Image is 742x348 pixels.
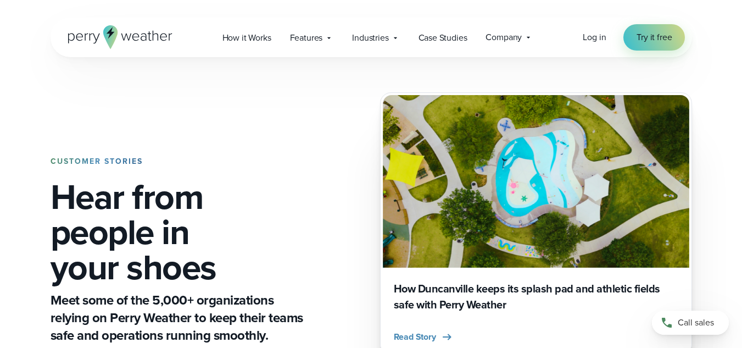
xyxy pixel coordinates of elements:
[409,26,477,49] a: Case Studies
[583,31,606,44] a: Log in
[623,24,685,51] a: Try it free
[678,316,714,329] span: Call sales
[383,95,689,268] img: Duncanville Splash Pad
[394,330,436,344] span: Read Story
[583,31,606,43] span: Log in
[394,330,454,344] button: Read Story
[486,31,522,44] span: Company
[637,31,672,44] span: Try it free
[290,31,323,45] span: Features
[51,156,143,167] strong: CUSTOMER STORIES
[652,311,729,335] a: Call sales
[51,179,308,285] h1: Hear from people in your shoes
[51,291,308,344] p: Meet some of the 5,000+ organizations relying on Perry Weather to keep their teams safe and opera...
[394,281,678,313] h3: How Duncanville keeps its splash pad and athletic fields safe with Perry Weather
[222,31,271,45] span: How it Works
[213,26,281,49] a: How it Works
[352,31,388,45] span: Industries
[419,31,467,45] span: Case Studies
